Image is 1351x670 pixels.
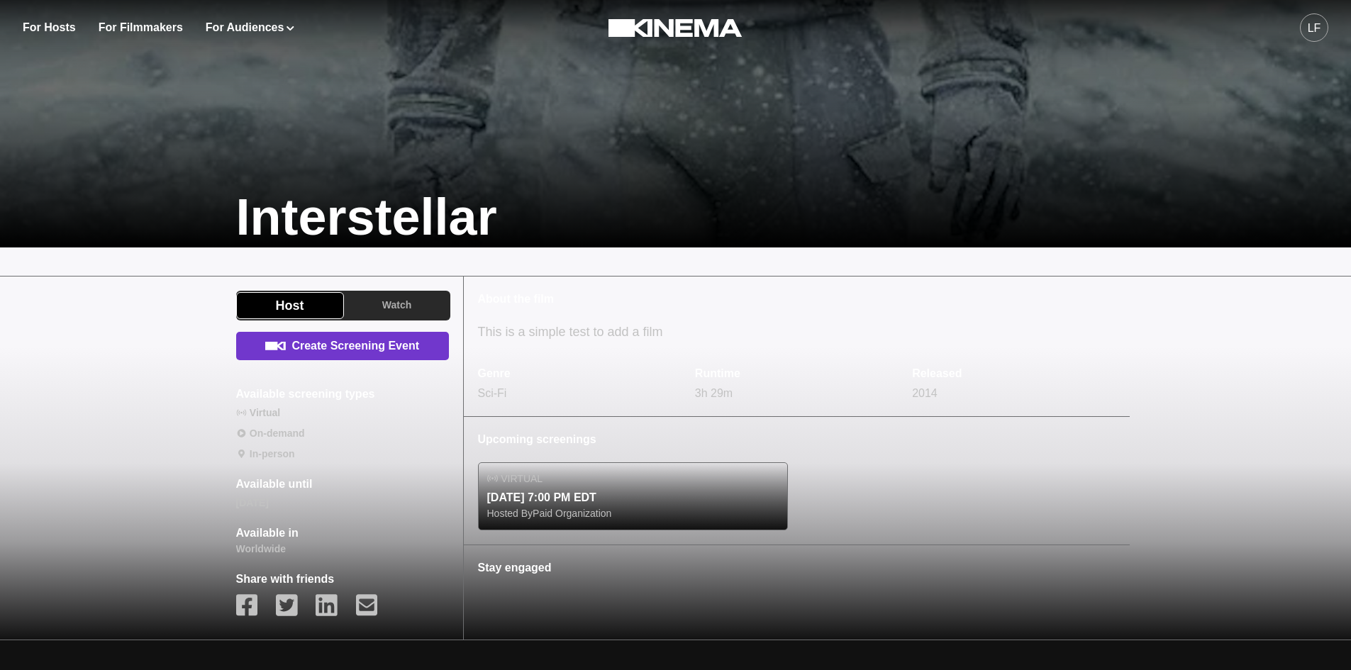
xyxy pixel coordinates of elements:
p: 3h 29m [695,385,898,402]
p: 2014 [912,385,1115,402]
p: Share with friends [236,571,378,588]
p: Virtual [250,406,280,420]
p: Worldwide [236,542,299,557]
p: On-demand [250,426,305,441]
div: LF [1308,20,1321,37]
h1: Interstellar [236,186,497,247]
p: About the film [478,291,1116,308]
p: Stay engaged [478,559,1116,576]
p: Virtual [501,471,779,486]
button: For Audiences [206,19,294,36]
p: Upcoming screenings [478,431,1116,448]
p: Available until [236,476,313,493]
button: twitter [276,588,298,625]
p: Available in [236,525,299,542]
p: In-person [250,447,295,462]
p: Hosted By Paid Organization [487,506,779,521]
a: Create Screening Event [236,332,449,360]
button: facebook [236,588,258,625]
p: This is a simple test to add a film [478,322,1116,342]
a: For Filmmakers [99,19,183,36]
p: [DATE] [236,496,313,510]
p: Released [912,365,1115,382]
p: Runtime [695,365,898,382]
button: email [356,588,378,625]
p: Sci-Fi [478,385,681,402]
a: For Hosts [23,19,76,36]
a: Virtual[DATE] 7:00 PM EDTHosted ByPaid Organization [487,471,779,521]
button: linkedin [316,588,338,625]
p: Available screening types [236,386,375,403]
p: [DATE] 7:00 PM EDT [487,489,779,506]
p: Genre [478,365,681,382]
